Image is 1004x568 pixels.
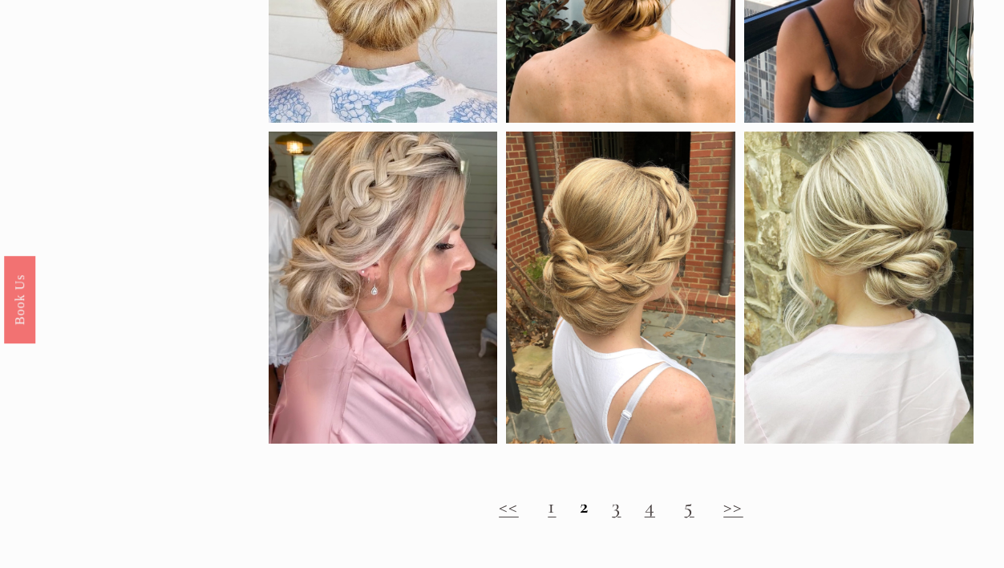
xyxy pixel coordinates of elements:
[684,493,694,518] a: 5
[4,256,35,343] a: Book Us
[723,493,743,518] a: >>
[612,493,621,518] a: 3
[645,493,655,518] a: 4
[580,493,589,518] strong: 2
[548,493,556,518] a: 1
[499,493,519,518] a: <<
